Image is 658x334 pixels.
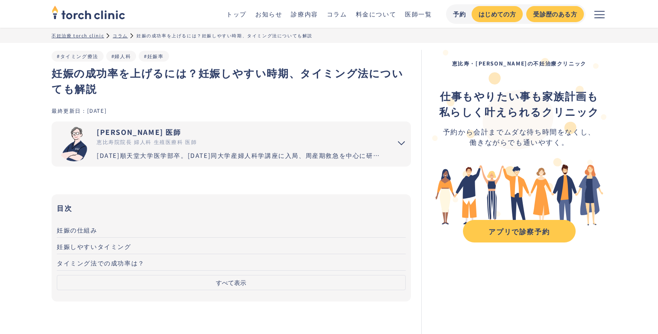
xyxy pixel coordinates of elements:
[52,3,125,22] img: torch clinic
[479,10,516,19] div: はじめての方
[440,88,598,103] strong: 仕事もやりたい事も家族計画も
[57,275,406,290] button: すべて表示
[57,226,98,234] span: 妊娠の仕組み
[113,32,128,39] a: コラム
[57,127,91,161] img: 市山 卓彦
[226,10,247,18] a: トップ
[526,6,584,22] a: 受診歴のある方
[52,121,385,167] a: [PERSON_NAME] 医師 恵比寿院院長 婦人科 生殖医療科 医師 [DATE]順天堂大学医学部卒。[DATE]同大学産婦人科学講座に入局、周産期救急を中心に研鑽を重ねる。[DATE]国内...
[111,52,131,59] a: #婦人科
[57,254,406,271] a: タイミング法での成功率は？
[87,107,107,114] div: [DATE]
[439,88,599,119] div: ‍ ‍
[57,242,131,251] span: 妊娠しやすいタイミング
[472,6,523,22] a: はじめての方
[439,126,599,147] div: 予約から会計までムダな待ち時間をなくし、 働きながらでも通いやすく。
[52,107,87,114] div: 最終更新日：
[439,104,599,119] strong: 私らしく叶えられるクリニック
[57,201,406,214] h3: 目次
[52,32,104,39] a: 不妊治療 torch clinic
[57,52,98,59] a: #タイミング療法
[144,52,163,59] a: #妊娠率
[291,10,318,18] a: 診療内容
[327,10,347,18] a: コラム
[533,10,577,19] div: 受診歴のある方
[52,32,606,39] ul: パンくずリスト
[137,32,313,39] div: 妊娠の成功率を上げるには？妊娠しやすい時期、タイミング法についても解説
[463,220,576,242] a: アプリで診察予約
[97,151,385,160] div: [DATE]順天堂大学医学部卒。[DATE]同大学産婦人科学講座に入局、周産期救急を中心に研鑽を重ねる。[DATE]国内有数の不妊治療施設セントマザー産婦人科医院で、女性不妊症のみでなく男性不妊...
[356,10,397,18] a: 料金について
[453,10,466,19] div: 予約
[471,226,568,236] div: アプリで診察予約
[405,10,432,18] a: 医師一覧
[452,59,586,67] strong: 恵比寿・[PERSON_NAME]の不妊治療クリニック
[52,121,411,167] summary: 市山 卓彦 [PERSON_NAME] 医師 恵比寿院院長 婦人科 生殖医療科 医師 [DATE]順天堂大学医学部卒。[DATE]同大学産婦人科学講座に入局、周産期救急を中心に研鑽を重ねる。[D...
[57,259,145,267] span: タイミング法での成功率は？
[255,10,282,18] a: お知らせ
[57,238,406,254] a: 妊娠しやすいタイミング
[52,65,411,96] h1: 妊娠の成功率を上げるには？妊娠しやすい時期、タイミング法についても解説
[97,127,385,137] div: [PERSON_NAME] 医師
[57,221,406,238] a: 妊娠の仕組み
[52,6,125,22] a: home
[97,138,385,146] div: 恵比寿院院長 婦人科 生殖医療科 医師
